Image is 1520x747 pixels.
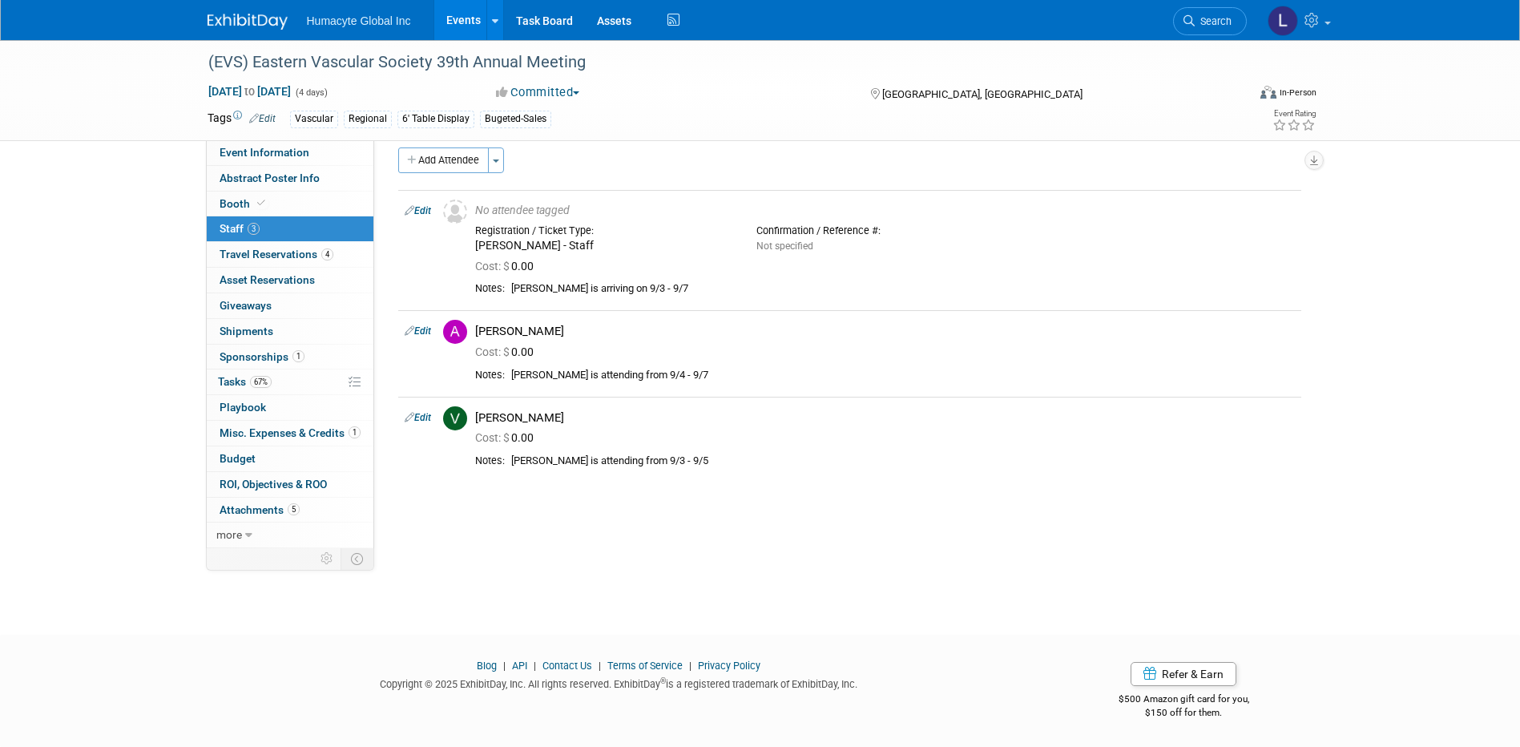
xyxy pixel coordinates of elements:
div: Regional [344,111,392,127]
span: Tasks [218,375,272,388]
img: Format-Inperson.png [1260,86,1276,99]
div: Bugeted-Sales [480,111,551,127]
span: 0.00 [475,431,540,444]
a: Event Information [207,140,373,165]
span: | [685,660,695,672]
span: Cost: $ [475,345,511,358]
button: Add Attendee [398,147,489,173]
a: Terms of Service [607,660,683,672]
span: [GEOGRAPHIC_DATA], [GEOGRAPHIC_DATA] [882,88,1083,100]
span: ROI, Objectives & ROO [220,478,327,491]
td: Tags [208,110,276,128]
div: Confirmation / Reference #: [756,224,1014,237]
img: Linda Hamilton [1268,6,1298,36]
a: API [512,660,527,672]
a: Edit [249,113,276,124]
img: Unassigned-User-Icon.png [443,200,467,224]
span: Playbook [220,401,266,414]
a: Travel Reservations4 [207,242,373,267]
a: Budget [207,446,373,471]
img: V.jpg [443,406,467,430]
span: 1 [292,350,304,362]
span: Search [1195,15,1232,27]
a: Refer & Earn [1131,662,1236,686]
a: Edit [405,325,431,337]
span: Attachments [220,503,300,516]
span: Misc. Expenses & Credits [220,426,361,439]
span: Budget [220,452,256,465]
div: Vascular [290,111,338,127]
span: Booth [220,197,268,210]
a: Edit [405,412,431,423]
a: Booth [207,192,373,216]
span: 5 [288,503,300,515]
span: 0.00 [475,345,540,358]
a: Playbook [207,395,373,420]
a: Search [1173,7,1247,35]
span: | [530,660,540,672]
span: (4 days) [294,87,328,98]
div: Event Format [1152,83,1317,107]
a: Staff3 [207,216,373,241]
span: 4 [321,248,333,260]
a: Blog [477,660,497,672]
span: Event Information [220,146,309,159]
div: 6' Table Display [397,111,474,127]
a: Sponsorships1 [207,345,373,369]
span: | [595,660,605,672]
a: Attachments5 [207,498,373,523]
div: [PERSON_NAME] is attending from 9/4 - 9/7 [511,369,1295,382]
span: Cost: $ [475,431,511,444]
div: Notes: [475,369,505,382]
td: Toggle Event Tabs [341,548,373,569]
div: [PERSON_NAME] is attending from 9/3 - 9/5 [511,454,1295,468]
a: more [207,523,373,547]
div: In-Person [1279,87,1316,99]
span: Sponsorships [220,350,304,363]
span: Giveaways [220,299,272,312]
a: Abstract Poster Info [207,166,373,191]
img: ExhibitDay [208,14,288,30]
div: [PERSON_NAME] [475,410,1295,426]
a: Edit [405,205,431,216]
span: Shipments [220,325,273,337]
span: 0.00 [475,260,540,273]
div: No attendee tagged [475,204,1295,218]
a: Shipments [207,319,373,344]
button: Committed [490,84,586,101]
div: [PERSON_NAME] - Staff [475,239,732,253]
span: Cost: $ [475,260,511,273]
a: Contact Us [542,660,592,672]
a: Giveaways [207,293,373,318]
a: ROI, Objectives & ROO [207,472,373,497]
span: 3 [248,223,260,235]
div: Notes: [475,454,505,467]
img: A.jpg [443,320,467,344]
div: $500 Amazon gift card for you, [1054,682,1313,719]
div: Registration / Ticket Type: [475,224,732,237]
span: 1 [349,426,361,438]
div: (EVS) Eastern Vascular Society 39th Annual Meeting [203,48,1223,77]
span: Staff [220,222,260,235]
div: [PERSON_NAME] [475,324,1295,339]
span: | [499,660,510,672]
span: Not specified [756,240,813,252]
span: Humacyte Global Inc [307,14,411,27]
span: Travel Reservations [220,248,333,260]
span: 67% [250,376,272,388]
span: more [216,528,242,541]
div: $150 off for them. [1054,706,1313,720]
span: [DATE] [DATE] [208,84,292,99]
a: Misc. Expenses & Credits1 [207,421,373,446]
span: to [242,85,257,98]
div: [PERSON_NAME] is arriving on 9/3 - 9/7 [511,282,1295,296]
td: Personalize Event Tab Strip [313,548,341,569]
a: Privacy Policy [698,660,760,672]
sup: ® [660,676,666,685]
i: Booth reservation complete [257,199,265,208]
div: Notes: [475,282,505,295]
div: Copyright © 2025 ExhibitDay, Inc. All rights reserved. ExhibitDay is a registered trademark of Ex... [208,673,1031,692]
a: Asset Reservations [207,268,373,293]
span: Abstract Poster Info [220,172,320,184]
a: Tasks67% [207,369,373,394]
